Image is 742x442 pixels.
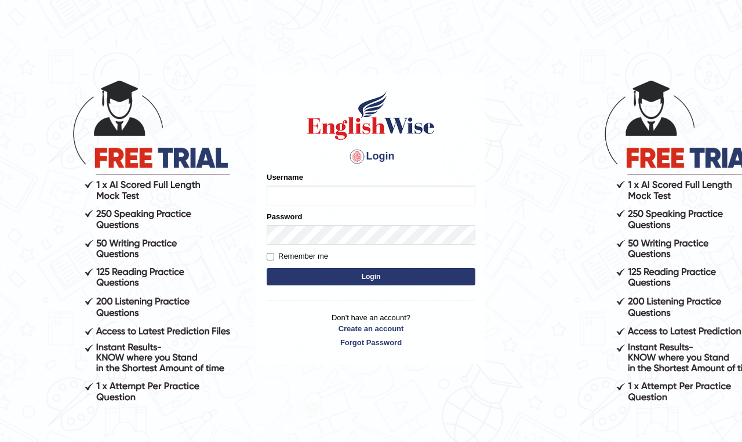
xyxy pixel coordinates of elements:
h4: Login [267,147,475,166]
label: Password [267,211,302,222]
a: Create an account [267,323,475,334]
label: Username [267,172,303,183]
p: Don't have an account? [267,312,475,348]
a: Forgot Password [267,337,475,348]
input: Remember me [267,253,274,260]
button: Login [267,268,475,285]
img: Logo of English Wise sign in for intelligent practice with AI [305,89,437,142]
label: Remember me [267,251,328,262]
